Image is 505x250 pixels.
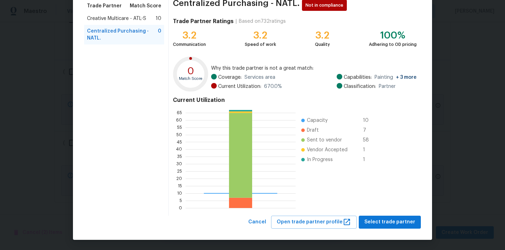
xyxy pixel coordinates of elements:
[173,97,417,104] h4: Current Utilization
[364,218,415,227] span: Select trade partner
[344,83,376,90] span: Classification:
[177,125,182,130] text: 55
[379,83,396,90] span: Partner
[176,118,182,122] text: 60
[176,147,182,152] text: 40
[277,218,351,227] span: Open trade partner profile
[179,206,182,210] text: 0
[187,66,194,76] text: 0
[239,18,286,25] div: Based on 732 ratings
[307,156,333,163] span: In Progress
[218,83,261,90] span: Current Utilization:
[363,117,374,124] span: 10
[234,18,239,25] div: |
[307,146,348,153] span: Vendor Accepted
[178,184,182,188] text: 15
[344,74,372,81] span: Capabilities:
[396,75,417,80] span: + 3 more
[87,2,122,9] span: Trade Partner
[359,216,421,229] button: Select trade partner
[180,199,182,203] text: 5
[369,32,417,39] div: 100%
[363,146,374,153] span: 1
[363,127,374,134] span: 7
[244,74,275,81] span: Services area
[245,41,276,48] div: Speed of work
[375,74,417,81] span: Painting
[264,83,282,90] span: 670.0 %
[173,18,234,25] h4: Trade Partner Ratings
[176,133,182,137] text: 50
[177,169,182,173] text: 25
[176,176,182,181] text: 20
[307,127,319,134] span: Draft
[307,137,342,144] span: Sent to vendor
[87,15,146,22] span: Creative Multicare - ATL-S
[363,156,374,163] span: 1
[245,32,276,39] div: 3.2
[130,2,161,9] span: Match Score
[177,191,182,195] text: 10
[245,216,269,229] button: Cancel
[177,154,182,159] text: 35
[218,74,242,81] span: Coverage:
[305,2,346,9] span: Not in compliance
[179,77,202,81] text: Match Score
[315,41,330,48] div: Quality
[176,162,182,166] text: 30
[158,28,161,42] span: 0
[248,218,266,227] span: Cancel
[211,65,417,72] span: Why this trade partner is not a great match:
[177,111,182,115] text: 65
[173,32,206,39] div: 3.2
[156,15,161,22] span: 10
[363,137,374,144] span: 58
[173,41,206,48] div: Communication
[177,140,182,144] text: 45
[307,117,328,124] span: Capacity
[271,216,357,229] button: Open trade partner profile
[87,28,158,42] span: Centralized Purchasing - NATL.
[315,32,330,39] div: 3.2
[369,41,417,48] div: Adhering to OD pricing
